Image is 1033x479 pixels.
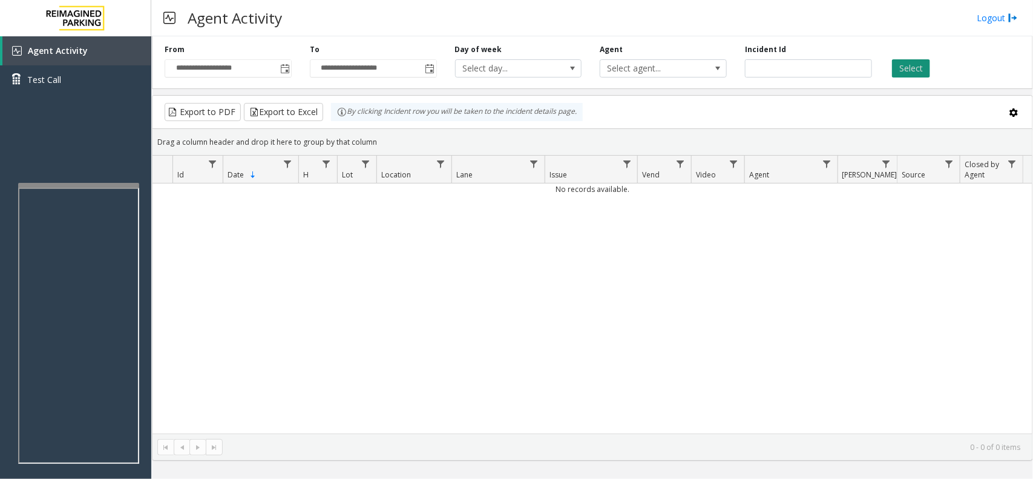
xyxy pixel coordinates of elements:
[278,60,291,77] span: Toggle popup
[618,156,635,172] a: Issue Filter Menu
[749,170,769,180] span: Agent
[165,103,241,121] button: Export to PDF
[1004,156,1020,172] a: Closed by Agent Filter Menu
[455,44,502,55] label: Day of week
[318,156,335,172] a: H Filter Menu
[280,156,296,172] a: Date Filter Menu
[600,60,701,77] span: Select agent...
[244,103,323,121] button: Export to Excel
[165,44,185,55] label: From
[331,103,583,121] div: By clicking Incident row you will be taken to the incident details page.
[456,170,473,180] span: Lane
[941,156,957,172] a: Source Filter Menu
[965,159,999,180] span: Closed by Agent
[230,442,1020,452] kendo-pager-info: 0 - 0 of 0 items
[878,156,894,172] a: Parker Filter Menu
[342,170,353,180] span: Lot
[2,36,151,65] a: Agent Activity
[177,170,184,180] span: Id
[842,170,897,180] span: [PERSON_NAME]
[303,170,309,180] span: H
[163,3,175,33] img: pageIcon
[977,12,1018,24] a: Logout
[248,170,258,180] span: Sortable
[152,183,1032,195] td: No records available.
[526,156,542,172] a: Lane Filter Menu
[12,46,22,56] img: 'icon'
[204,156,220,172] a: Id Filter Menu
[902,170,925,180] span: Source
[696,170,716,180] span: Video
[228,170,244,180] span: Date
[745,44,786,55] label: Incident Id
[357,156,373,172] a: Lot Filter Menu
[381,170,411,180] span: Location
[818,156,835,172] a: Agent Filter Menu
[892,59,930,78] button: Select
[310,44,320,55] label: To
[672,156,689,172] a: Vend Filter Menu
[152,131,1032,153] div: Drag a column header and drop it here to group by that column
[643,170,660,180] span: Vend
[27,73,61,86] span: Test Call
[28,45,88,56] span: Agent Activity
[337,107,347,117] img: infoIcon.svg
[182,3,288,33] h3: Agent Activity
[1008,12,1018,24] img: logout
[726,156,742,172] a: Video Filter Menu
[433,156,449,172] a: Location Filter Menu
[600,44,623,55] label: Agent
[423,60,436,77] span: Toggle popup
[456,60,556,77] span: Select day...
[152,156,1032,434] div: Data table
[549,170,567,180] span: Issue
